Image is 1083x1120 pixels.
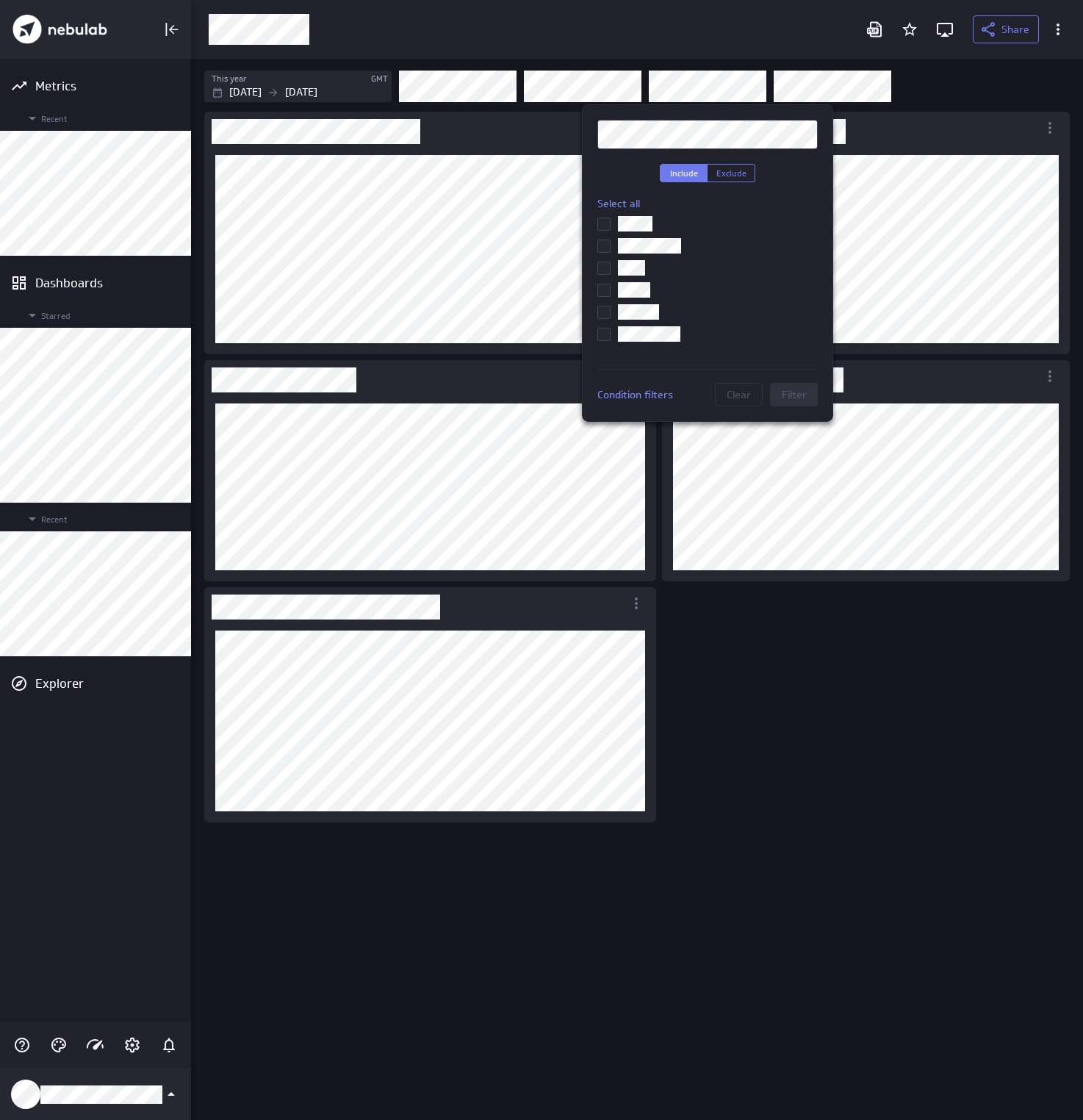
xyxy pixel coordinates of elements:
p: Condition filters [597,387,673,403]
span: Exclude [716,168,746,179]
span: Include [670,168,698,179]
button: Filter [770,383,818,406]
button: Clear [715,383,763,406]
span: Select all [597,197,640,210]
span: Filter [782,388,807,401]
span: Clear [727,388,751,401]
